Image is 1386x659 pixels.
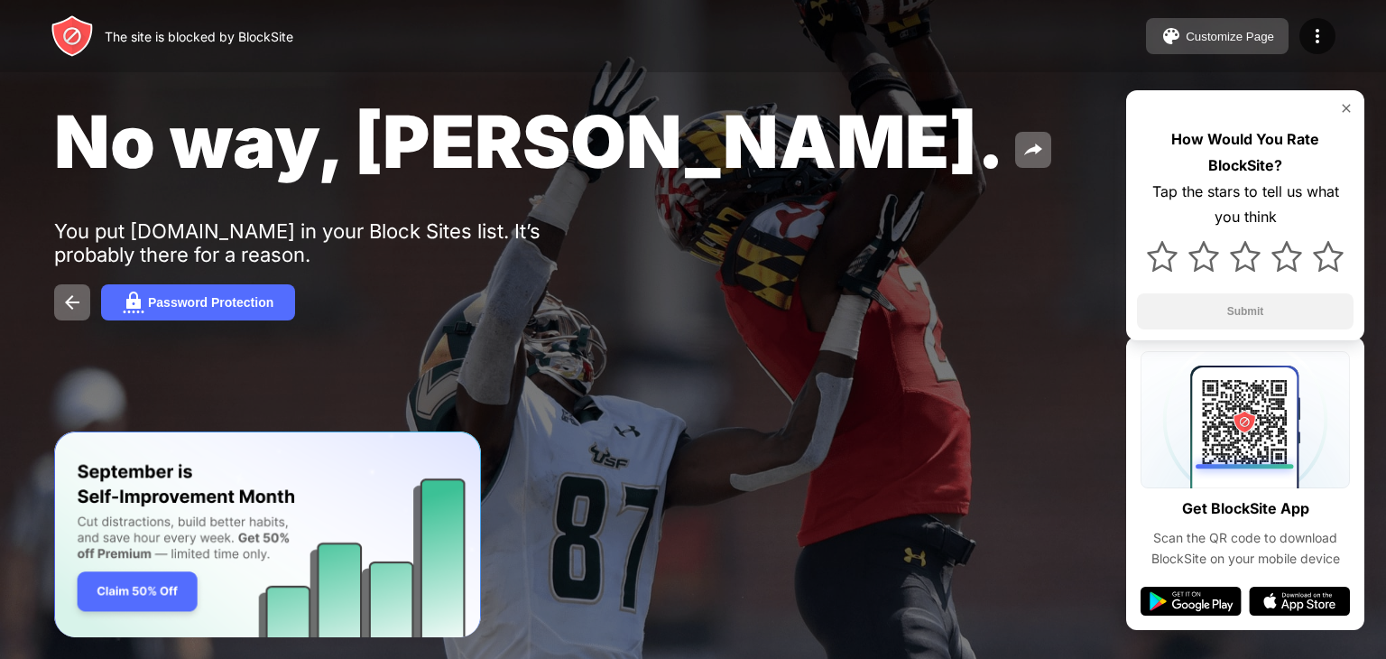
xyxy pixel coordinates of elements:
[1249,587,1350,616] img: app-store.svg
[105,29,293,44] div: The site is blocked by BlockSite
[1313,241,1344,272] img: star.svg
[54,97,1004,185] span: No way, [PERSON_NAME].
[1307,25,1328,47] img: menu-icon.svg
[54,432,481,638] iframe: Banner
[61,292,83,313] img: back.svg
[1230,241,1261,272] img: star.svg
[1141,351,1350,488] img: qrcode.svg
[1141,528,1350,569] div: Scan the QR code to download BlockSite on your mobile device
[1137,293,1354,329] button: Submit
[123,292,144,313] img: password.svg
[1147,241,1178,272] img: star.svg
[1339,101,1354,116] img: rate-us-close.svg
[1186,30,1274,43] div: Customize Page
[1146,18,1289,54] button: Customize Page
[1022,139,1044,161] img: share.svg
[101,284,295,320] button: Password Protection
[1188,241,1219,272] img: star.svg
[51,14,94,58] img: header-logo.svg
[1160,25,1182,47] img: pallet.svg
[54,219,612,266] div: You put [DOMAIN_NAME] in your Block Sites list. It’s probably there for a reason.
[1137,179,1354,231] div: Tap the stars to tell us what you think
[1182,496,1309,522] div: Get BlockSite App
[1271,241,1302,272] img: star.svg
[1137,126,1354,179] div: How Would You Rate BlockSite?
[148,295,273,310] div: Password Protection
[1141,587,1242,616] img: google-play.svg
